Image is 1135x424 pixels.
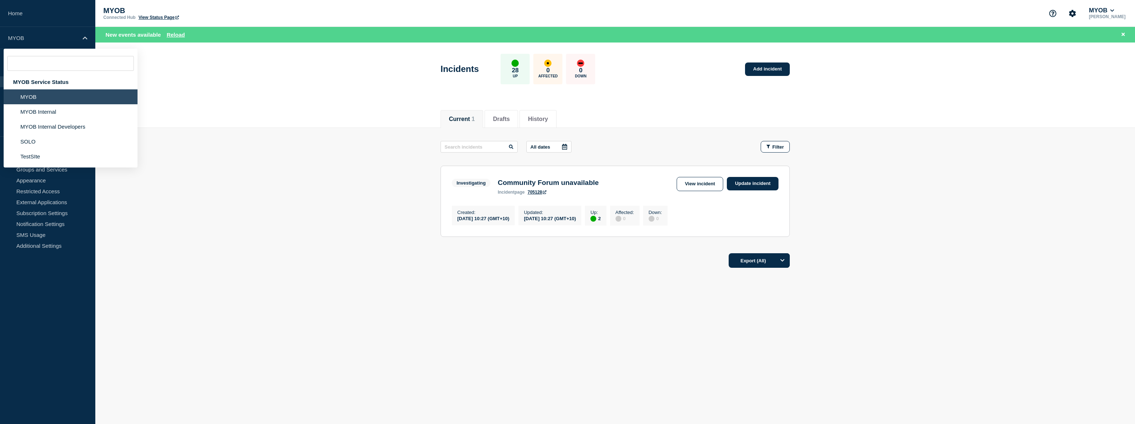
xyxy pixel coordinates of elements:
[590,210,601,215] p: Up :
[452,179,490,187] span: Investigating
[4,149,138,164] li: TestSIte
[1087,7,1116,14] button: MYOB
[4,104,138,119] li: MYOB Internal
[4,89,138,104] li: MYOB
[524,215,576,221] div: [DATE] 10:27 (GMT+10)
[1065,6,1080,21] button: Account settings
[4,134,138,149] li: SOLO
[761,141,790,153] button: Filter
[471,116,475,122] span: 1
[449,116,475,122] button: Current 1
[457,210,509,215] p: Created :
[772,144,784,150] span: Filter
[538,74,558,78] p: Affected
[167,32,185,38] button: Reload
[677,177,724,191] a: View incident
[527,190,546,195] a: 705128
[649,216,654,222] div: disabled
[139,15,179,20] a: View Status Page
[727,177,778,190] a: Update incident
[590,215,601,222] div: 2
[511,60,519,67] div: up
[528,116,548,122] button: History
[616,210,634,215] p: Affected :
[1087,14,1127,19] p: [PERSON_NAME]
[1045,6,1060,21] button: Support
[513,74,518,78] p: Up
[4,74,138,89] div: MYOB Service Status
[498,190,514,195] span: incident
[493,116,510,122] button: Drafts
[616,216,621,222] div: disabled
[649,210,662,215] p: Down :
[575,74,587,78] p: Down
[649,215,662,222] div: 0
[745,62,790,76] a: Add incident
[8,35,78,41] p: MYOB
[498,179,599,187] h3: Community Forum unavailable
[577,60,584,67] div: down
[526,141,572,153] button: All dates
[546,67,550,74] p: 0
[457,215,509,221] div: [DATE] 10:27 (GMT+10)
[524,210,576,215] p: Updated :
[590,216,596,222] div: up
[498,190,525,195] p: page
[729,253,790,268] button: Export (All)
[441,141,518,153] input: Search incidents
[579,67,582,74] p: 0
[4,119,138,134] li: MYOB Internal Developers
[105,32,161,38] span: New events available
[103,7,249,15] p: MYOB
[512,67,519,74] p: 28
[616,215,634,222] div: 0
[775,253,790,268] button: Options
[530,144,550,150] p: All dates
[103,15,136,20] p: Connected Hub
[544,60,551,67] div: affected
[441,64,479,74] h1: Incidents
